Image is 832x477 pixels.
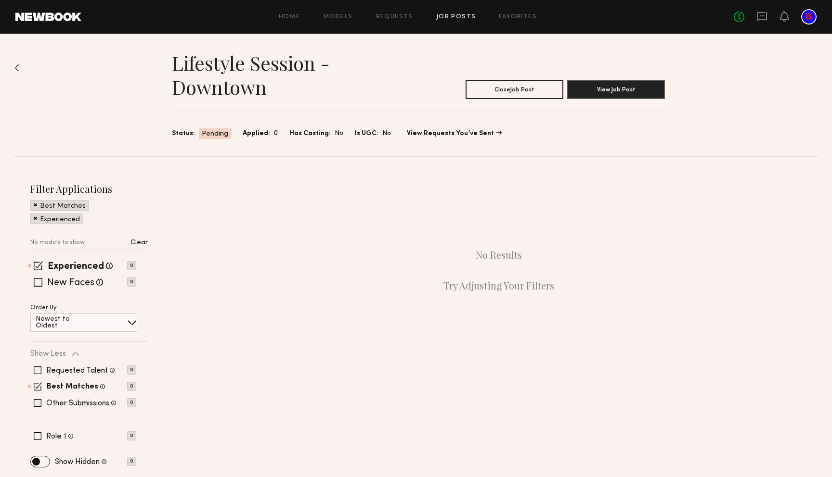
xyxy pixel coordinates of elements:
[127,261,136,270] p: 0
[47,383,98,391] label: Best Matches
[127,431,136,440] p: 0
[436,14,476,20] a: Job Posts
[36,316,93,329] p: Newest to Oldest
[55,458,100,466] label: Show Hidden
[127,365,136,375] p: 0
[46,400,109,407] label: Other Submissions
[40,203,86,210] p: Best Matches
[14,64,19,72] img: Back to previous page
[289,128,331,139] span: Has Casting:
[499,14,537,20] a: Favorites
[443,280,554,291] p: Try Adjusting Your Filters
[30,239,85,246] p: No models to show
[127,277,136,287] p: 0
[48,262,104,272] label: Experienced
[30,305,57,311] p: Order By
[40,216,80,223] p: Experienced
[335,128,343,139] span: No
[466,80,563,99] button: CloseJob Post
[172,128,195,139] span: Status:
[30,350,66,358] p: Show Less
[130,239,148,246] p: Clear
[407,130,502,137] a: View Requests You’ve Sent
[476,249,522,261] p: No Results
[202,129,228,139] span: Pending
[274,128,278,139] span: 0
[127,457,136,466] p: 0
[567,80,665,99] button: View Job Post
[355,128,378,139] span: Is UGC:
[376,14,413,20] a: Requests
[30,182,148,195] h2: Filter Applications
[127,382,136,391] p: 0
[323,14,352,20] a: Models
[46,367,108,375] label: Requested Talent
[46,433,66,440] label: Role 1
[382,128,391,139] span: No
[279,14,300,20] a: Home
[47,278,94,288] label: New Faces
[172,51,418,99] h1: Lifestyle session - downtown
[127,398,136,407] p: 0
[243,128,270,139] span: Applied:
